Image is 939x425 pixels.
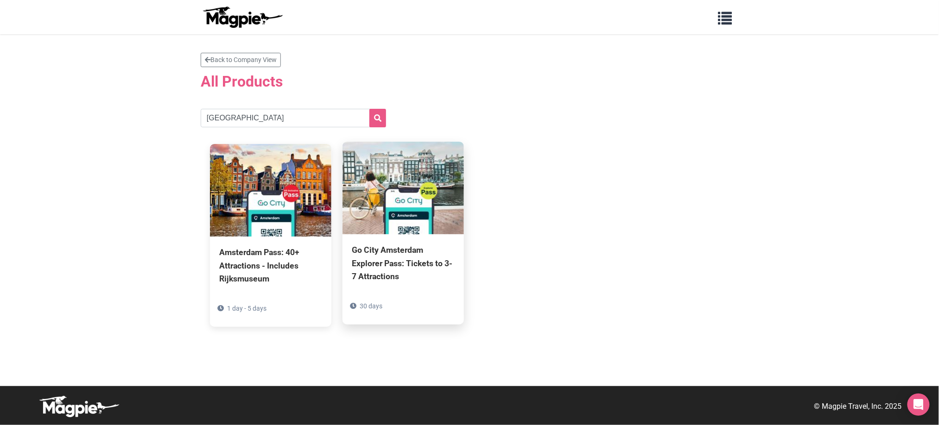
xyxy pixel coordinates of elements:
[201,53,281,67] a: Back to Company View
[227,305,266,312] span: 1 day - 5 days
[201,6,284,28] img: logo-ab69f6fb50320c5b225c76a69d11143b.png
[360,302,382,310] span: 30 days
[343,142,464,324] a: Go City Amsterdam Explorer Pass: Tickets to 3-7 Attractions 30 days
[37,395,121,418] img: logo-white-d94fa1abed81b67a048b3d0f0ab5b955.png
[343,142,464,234] img: Go City Amsterdam Explorer Pass: Tickets to 3-7 Attractions
[210,144,331,237] img: Amsterdam Pass: 40+ Attractions - Includes Rijksmuseum
[814,400,902,412] p: © Magpie Travel, Inc. 2025
[210,144,331,326] a: Amsterdam Pass: 40+ Attractions - Includes Rijksmuseum 1 day - 5 days
[219,246,322,285] div: Amsterdam Pass: 40+ Attractions - Includes Rijksmuseum
[201,73,738,90] h2: All Products
[352,244,455,282] div: Go City Amsterdam Explorer Pass: Tickets to 3-7 Attractions
[201,109,386,127] input: Search products...
[907,394,930,416] div: Open Intercom Messenger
